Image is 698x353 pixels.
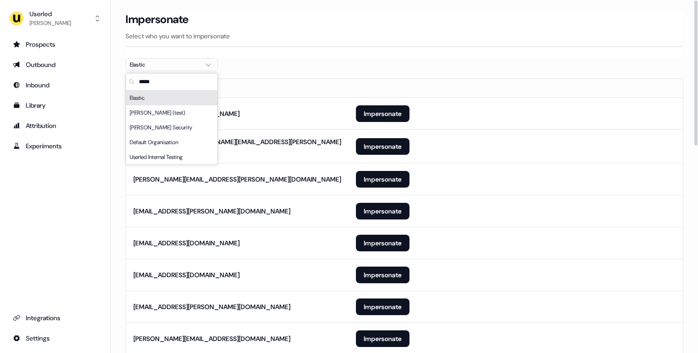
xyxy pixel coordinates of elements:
[30,9,71,18] div: Userled
[126,91,217,164] div: Suggestions
[13,141,97,151] div: Experiments
[356,267,409,283] button: Impersonate
[13,121,97,130] div: Attribution
[133,270,240,280] div: [EMAIL_ADDRESS][DOMAIN_NAME]
[7,37,103,52] a: Go to prospects
[356,105,409,122] button: Impersonate
[133,302,290,311] div: [EMAIL_ADDRESS][PERSON_NAME][DOMAIN_NAME]
[126,150,217,164] div: Userled Internal Testing
[133,175,341,184] div: [PERSON_NAME][EMAIL_ADDRESS][PERSON_NAME][DOMAIN_NAME]
[356,203,409,219] button: Impersonate
[356,330,409,347] button: Impersonate
[13,313,97,323] div: Integrations
[13,334,97,343] div: Settings
[356,138,409,155] button: Impersonate
[126,105,217,120] div: [PERSON_NAME] (test)
[126,91,217,105] div: Elastic
[126,79,349,97] th: Email
[126,58,218,71] button: Elastic
[7,118,103,133] a: Go to attribution
[7,57,103,72] a: Go to outbound experience
[30,18,71,28] div: [PERSON_NAME]
[126,135,217,150] div: Default Organisation
[13,60,97,69] div: Outbound
[7,331,103,346] a: Go to integrations
[13,40,97,49] div: Prospects
[133,334,290,343] div: [PERSON_NAME][EMAIL_ADDRESS][DOMAIN_NAME]
[7,98,103,113] a: Go to templates
[126,120,217,135] div: [PERSON_NAME] Security
[133,238,240,248] div: [EMAIL_ADDRESS][DOMAIN_NAME]
[7,139,103,153] a: Go to experiments
[356,171,409,188] button: Impersonate
[356,298,409,315] button: Impersonate
[133,207,290,216] div: [EMAIL_ADDRESS][PERSON_NAME][DOMAIN_NAME]
[356,235,409,251] button: Impersonate
[7,78,103,92] a: Go to Inbound
[7,7,103,30] button: Userled[PERSON_NAME]
[130,60,199,69] div: Elastic
[13,101,97,110] div: Library
[133,137,341,156] div: [PERSON_NAME][DOMAIN_NAME][EMAIL_ADDRESS][PERSON_NAME][DOMAIN_NAME]
[126,31,683,41] p: Select who you want to impersonate
[7,310,103,325] a: Go to integrations
[126,12,189,26] h3: Impersonate
[13,80,97,90] div: Inbound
